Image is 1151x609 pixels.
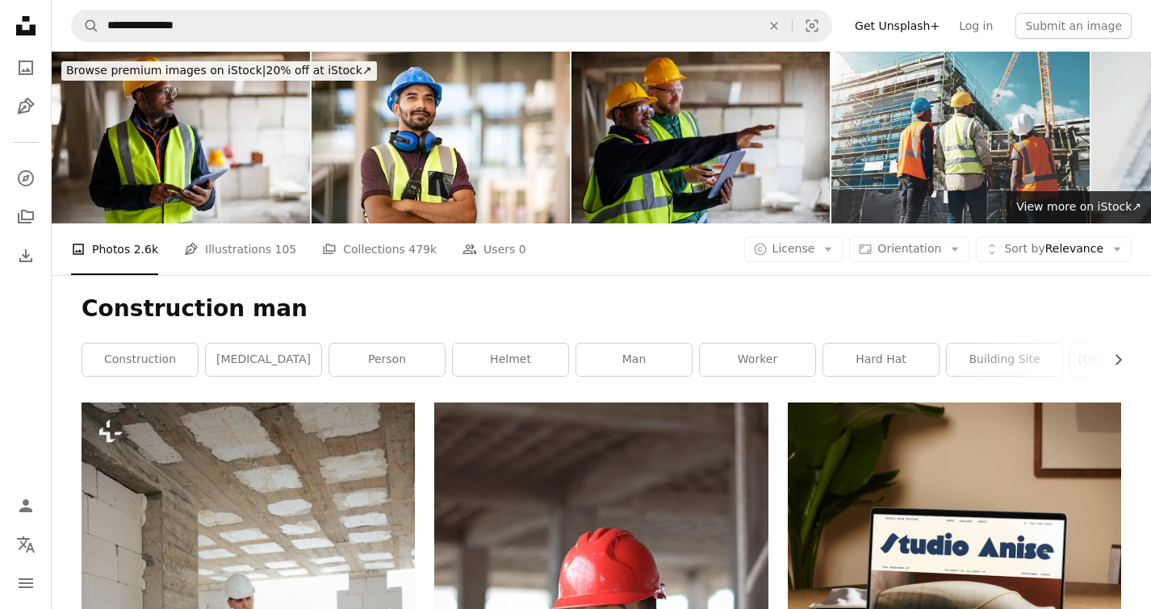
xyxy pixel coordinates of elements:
button: Language [10,528,42,561]
img: Architects using digital tablet and discussing at the construction site [571,52,830,223]
a: worker [700,344,815,376]
a: Download History [10,240,42,272]
span: 0 [519,240,526,258]
a: building site [947,344,1062,376]
a: Home — Unsplash [10,10,42,45]
img: Delivering quality construction for a quality lifestyle [831,52,1090,223]
a: hard hat [823,344,939,376]
button: Submit an image [1015,13,1132,39]
span: License [772,242,815,255]
span: 105 [275,240,297,258]
a: Log in / Sign up [10,490,42,522]
form: Find visuals sitewide [71,10,832,42]
img: Successful construction site worker thinking [312,52,570,223]
a: Log in [949,13,1002,39]
span: 20% off at iStock ↗ [66,64,372,77]
button: Orientation [849,236,969,262]
span: Orientation [877,242,941,255]
span: Browse premium images on iStock | [66,64,266,77]
span: 479k [408,240,437,258]
button: Search Unsplash [72,10,99,41]
a: Get Unsplash+ [845,13,949,39]
a: [MEDICAL_DATA] [206,344,321,376]
a: Illustrations 105 [184,223,296,275]
a: Users 0 [462,223,526,275]
a: Collections [10,201,42,233]
a: helmet [453,344,568,376]
a: Explore [10,162,42,194]
a: Illustrations [10,90,42,123]
img: Portrait of male engineer with hardhat using digital tablet while working on construction site [52,52,310,223]
h1: Construction man [82,294,1121,323]
a: View more on iStock↗ [1007,191,1151,223]
span: Relevance [1004,241,1103,257]
button: Menu [10,567,42,599]
button: Clear [756,10,792,41]
button: Visual search [793,10,831,41]
button: License [744,236,843,262]
a: man [576,344,692,376]
a: Photos [10,52,42,84]
a: Collections 479k [322,223,437,275]
a: person [329,344,445,376]
a: Browse premium images on iStock|20% off at iStock↗ [52,52,387,90]
button: Sort byRelevance [976,236,1132,262]
button: scroll list to the right [1103,344,1121,376]
span: View more on iStock ↗ [1016,200,1141,213]
a: construction [82,344,198,376]
span: Sort by [1004,242,1044,255]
